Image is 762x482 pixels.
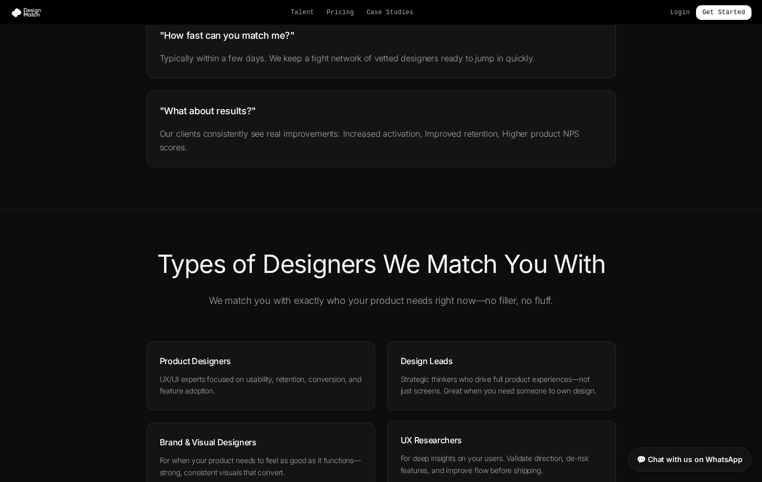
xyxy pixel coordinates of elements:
h3: Product Designers [160,355,362,367]
p: For when your product needs to feel as good as it functions—strong, consistent visuals that convert. [160,455,362,479]
a: Login [670,8,690,17]
h3: Design Leads [401,355,603,367]
img: Design Match [10,7,46,18]
div: Typically within a few days. We keep a tight network of vetted designers ready to jump in quickly. [160,51,603,65]
h3: " How fast can you match me? " [160,28,603,43]
h3: Brand & Visual Designers [160,436,362,448]
h2: Types of Designers We Match You With [88,251,675,277]
a: Pricing [327,8,354,17]
a: Case Studies [367,8,413,17]
a: Get Started [696,5,752,20]
a: 💬 Chat with us on WhatsApp [628,447,752,472]
p: We match you with exactly who your product needs right now—no filler, no fluff. [205,293,557,308]
h3: " What about results? " [160,104,603,118]
a: Talent [291,8,314,17]
p: Strategic thinkers who drive full product experiences—not just screens. Great when you need someo... [401,374,603,398]
p: UX/UI experts focused on usability, retention, conversion, and feature adoption. [160,374,362,398]
p: For deep insights on your users. Validate direction, de-risk features, and improve flow before sh... [401,453,603,477]
h3: UX Researchers [401,434,603,446]
div: Our clients consistently see real improvements: Increased activation, Improved retention, Higher ... [160,127,603,154]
